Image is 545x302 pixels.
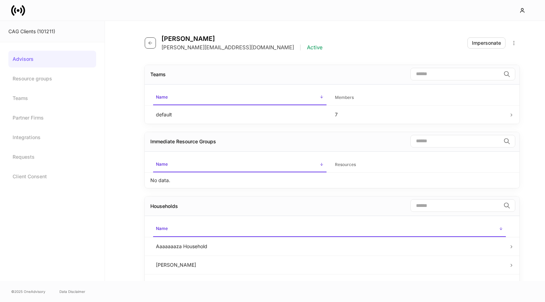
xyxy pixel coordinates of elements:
div: Immediate Resource Groups [150,138,216,145]
div: CAG Clients (101211) [8,28,96,35]
h6: Name [156,161,168,167]
a: Advisors [8,51,96,67]
td: Aaaaaaaza Household [150,237,509,256]
td: [GEOGRAPHIC_DATA] [150,274,509,293]
a: Data Disclaimer [59,289,85,294]
span: Name [153,222,506,237]
a: Partner Firms [8,109,96,126]
a: Client Consent [8,168,96,185]
h6: Name [156,225,168,232]
p: [PERSON_NAME][EMAIL_ADDRESS][DOMAIN_NAME] [162,44,294,51]
td: default [150,105,330,124]
a: Resource groups [8,70,96,87]
span: Members [332,91,506,105]
p: No data. [150,177,170,184]
td: 7 [329,105,509,124]
div: Households [150,203,178,210]
p: | [300,44,301,51]
p: Active [307,44,323,51]
button: Impersonate [467,37,505,49]
h4: [PERSON_NAME] [162,35,323,43]
td: [PERSON_NAME] [150,256,509,274]
div: Teams [150,71,166,78]
span: © 2025 OneAdvisory [11,289,45,294]
span: Name [153,90,327,105]
h6: Members [335,94,354,101]
div: Impersonate [472,39,501,46]
a: Requests [8,149,96,165]
h6: Name [156,94,168,100]
a: Integrations [8,129,96,146]
a: Teams [8,90,96,107]
span: Name [153,157,327,172]
span: Resources [332,158,506,172]
h6: Resources [335,161,356,168]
